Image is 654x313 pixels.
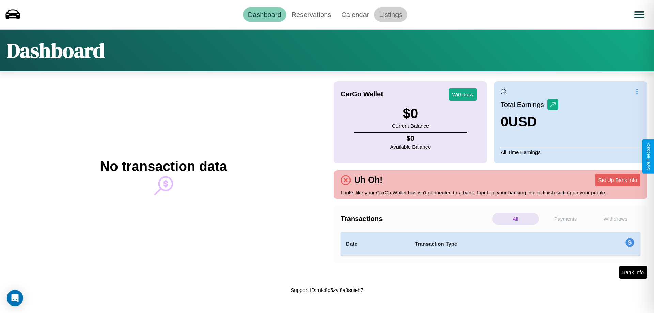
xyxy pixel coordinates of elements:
p: Available Balance [390,142,431,152]
h1: Dashboard [7,36,105,64]
button: Bank Info [619,266,647,279]
p: Looks like your CarGo Wallet has isn't connected to a bank. Input up your banking info to finish ... [341,188,640,197]
h3: 0 USD [501,114,558,129]
div: Give Feedback [646,143,651,170]
p: Payments [542,213,589,225]
button: Set Up Bank Info [595,174,640,186]
button: Withdraw [449,88,477,101]
h4: Uh Oh! [351,175,386,185]
table: simple table [341,232,640,256]
p: Current Balance [392,121,429,130]
button: Open menu [630,5,649,24]
a: Dashboard [243,7,286,22]
a: Listings [374,7,407,22]
h2: No transaction data [100,159,227,174]
p: All [492,213,539,225]
a: Calendar [336,7,374,22]
h4: Transaction Type [415,240,570,248]
a: Reservations [286,7,337,22]
p: Withdraws [592,213,639,225]
h3: $ 0 [392,106,429,121]
p: Support ID: mfc8p5zvt8a3suieh7 [291,285,363,295]
h4: CarGo Wallet [341,90,383,98]
h4: Date [346,240,404,248]
p: All Time Earnings [501,147,640,157]
h4: $ 0 [390,135,431,142]
h4: Transactions [341,215,490,223]
p: Total Earnings [501,98,547,111]
div: Open Intercom Messenger [7,290,23,306]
